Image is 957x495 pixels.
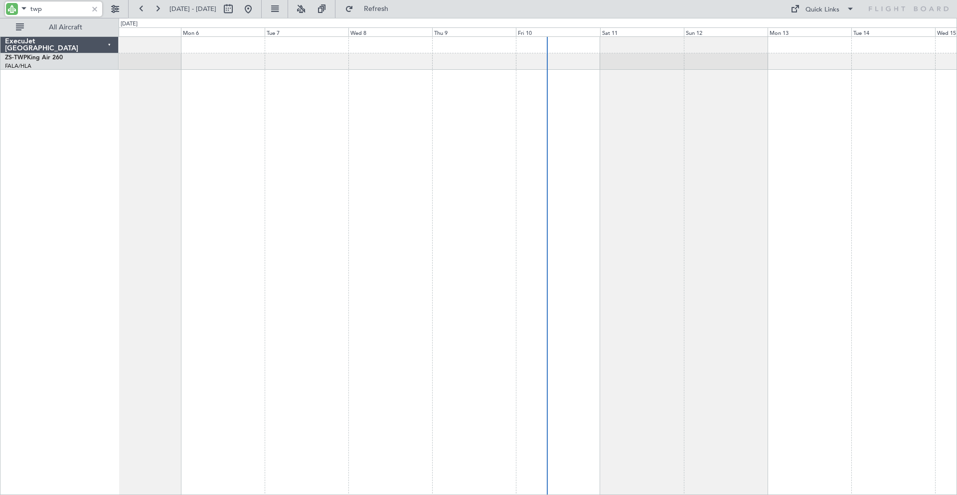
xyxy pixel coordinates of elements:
button: Quick Links [786,1,859,17]
div: Fri 10 [516,27,600,36]
div: Quick Links [805,5,839,15]
span: ZS-TWP [5,55,27,61]
div: Sat 11 [600,27,684,36]
button: Refresh [340,1,400,17]
div: Sun 5 [97,27,181,36]
div: Mon 6 [181,27,265,36]
input: A/C (Reg. or Type) [30,1,88,16]
div: Thu 9 [432,27,516,36]
div: Tue 14 [851,27,935,36]
span: [DATE] - [DATE] [169,4,216,13]
button: All Aircraft [11,19,108,35]
div: Tue 7 [265,27,348,36]
a: ZS-TWPKing Air 260 [5,55,63,61]
div: Wed 8 [348,27,432,36]
div: [DATE] [121,20,138,28]
a: FALA/HLA [5,62,31,70]
div: Mon 13 [768,27,851,36]
span: Refresh [355,5,397,12]
div: Sun 12 [684,27,768,36]
span: All Aircraft [26,24,105,31]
